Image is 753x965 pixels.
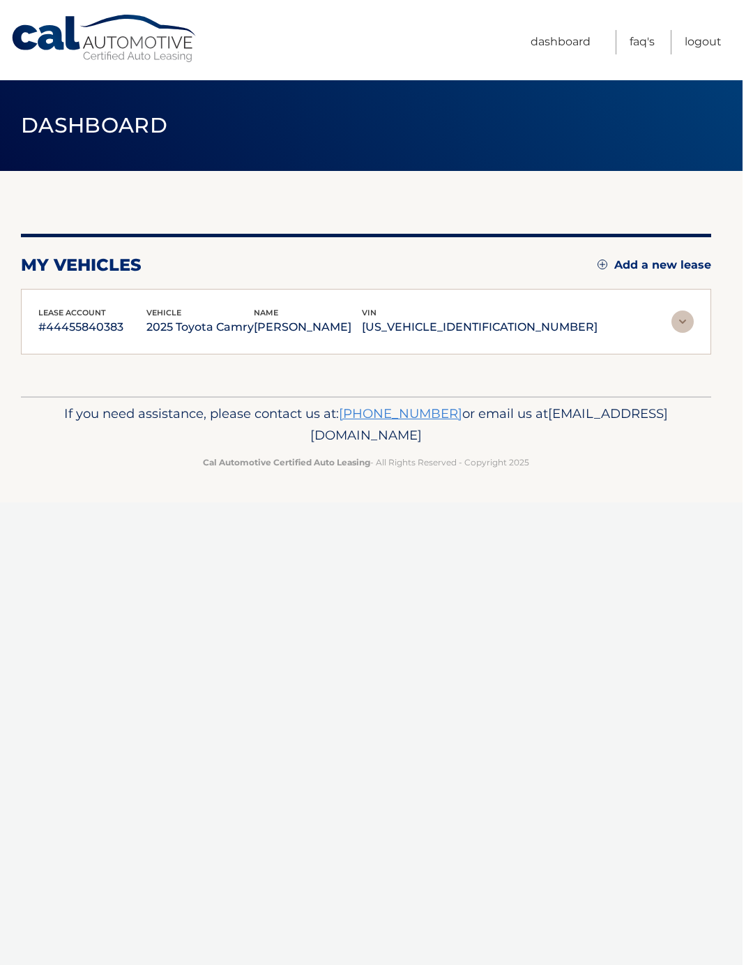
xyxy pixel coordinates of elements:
span: Dashboard [31,112,178,138]
a: FAQ's [640,30,665,54]
p: [US_VEHICLE_IDENTIFICATION_NUMBER] [372,317,608,337]
strong: Cal Automotive Certified Auto Leasing [213,457,381,467]
a: Logout [695,30,732,54]
a: Add a new lease [608,258,722,272]
img: add.svg [608,260,618,269]
a: Dashboard [541,30,601,54]
a: [PHONE_NUMBER] [349,405,473,421]
p: #44455840383 [49,317,157,337]
span: vin [372,308,387,317]
span: name [264,308,289,317]
h2: my vehicles [31,255,152,276]
img: accordion-rest.svg [682,311,704,333]
p: If you need assistance, please contact us at: or email us at [52,403,701,447]
p: - All Rights Reserved - Copyright 2025 [52,455,701,470]
span: vehicle [157,308,192,317]
a: Cal Automotive [21,14,209,63]
p: [PERSON_NAME] [264,317,372,337]
p: 2025 Toyota Camry [157,317,265,337]
span: lease account [49,308,116,317]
